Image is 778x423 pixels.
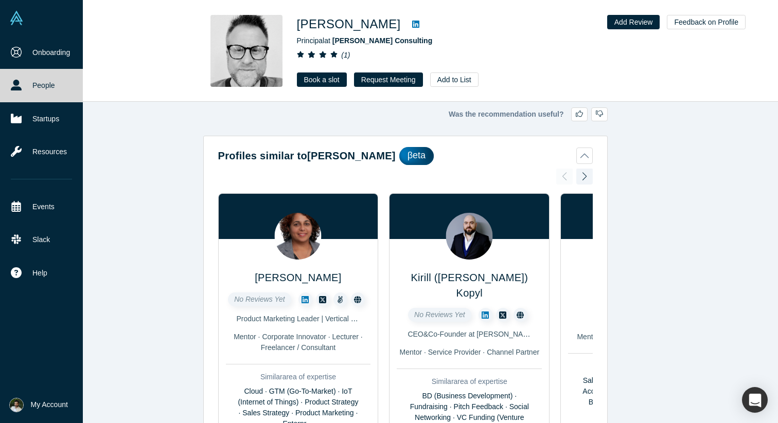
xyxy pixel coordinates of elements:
span: No Reviews Yet [234,295,285,303]
button: Add Review [607,15,660,29]
div: Mentor · Corporate Innovator · Lecturer · Freelancer / Consultant [226,332,371,353]
i: ( 1 ) [341,51,350,59]
span: Help [32,268,47,279]
button: Add to List [430,72,479,87]
div: Similar area of expertise [568,361,713,372]
div: Similar area of expertise [226,372,371,382]
h1: [PERSON_NAME] [297,15,401,33]
div: Similar area of expertise [397,376,542,387]
h2: Profiles similar to [PERSON_NAME] [218,148,396,163]
div: βeta [399,147,434,165]
span: CEO&Co-Founder at [PERSON_NAME] | Venture partner at /SID Ventures | Startup Network. [408,330,705,338]
div: Was the recommendation useful? [203,107,608,121]
button: Profiles similar to[PERSON_NAME]βeta [218,147,593,165]
div: Sales · Enterprise · Scaling · Startup Accelerating · Revenue Generation · B2B Tech (Business-to-... [568,375,713,418]
a: [PERSON_NAME] [255,272,341,283]
a: Book a slot [297,72,347,87]
img: Marcus Virginia's Account [9,398,24,412]
img: Savita Kini's Profile Image [275,213,322,260]
button: Feedback on Profile [667,15,746,29]
button: Request Meeting [354,72,423,87]
img: Patrick Westgate's Profile Image [210,15,282,87]
div: Mentor · Service Provider · Channel Partner [397,347,542,358]
span: My Account [31,399,68,410]
a: Kirill ([PERSON_NAME]) Kopyl [411,272,528,299]
div: Mentor · Angel · Freelancer / Consultant [568,332,713,342]
img: Kirill (Kyle) Kopyl's Profile Image [446,213,493,260]
img: Alchemist Vault Logo [9,11,24,25]
a: [PERSON_NAME] Consulting [332,36,432,45]
span: No Reviews Yet [414,310,465,319]
span: Product Marketing Leader | Vertical Go-to-market Strategy | Enterprise AI - Cloud, Mobile, Big Da... [237,315,577,323]
button: My Account [9,398,68,412]
span: Principal at [297,36,433,45]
